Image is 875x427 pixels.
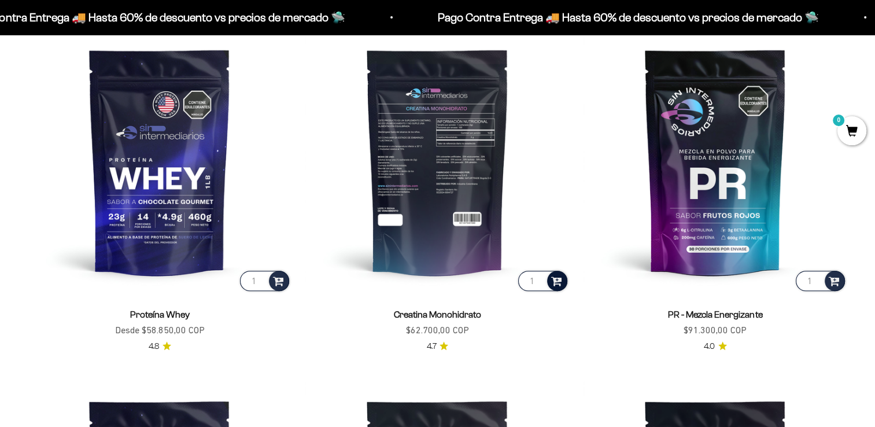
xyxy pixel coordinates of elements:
[684,323,747,338] sale-price: $91.300,00 COP
[115,323,205,338] sale-price: Desde $58.850,00 COP
[305,30,569,293] img: Creatina Monohidrato
[424,8,806,27] p: Pago Contra Entrega 🚚 Hasta 60% de descuento vs precios de mercado 🛸
[426,340,448,353] a: 4.74.7 de 5.0 estrellas
[394,310,481,319] a: Creatina Monohidrato
[668,310,762,319] a: PR - Mezcla Energizante
[837,126,866,138] a: 0
[406,323,469,338] sale-price: $62.700,00 COP
[426,340,436,353] span: 4.7
[149,340,159,353] span: 4.8
[832,113,846,127] mark: 0
[704,340,727,353] a: 4.04.0 de 5.0 estrellas
[704,340,715,353] span: 4.0
[149,340,171,353] a: 4.84.8 de 5.0 estrellas
[130,310,190,319] a: Proteína Whey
